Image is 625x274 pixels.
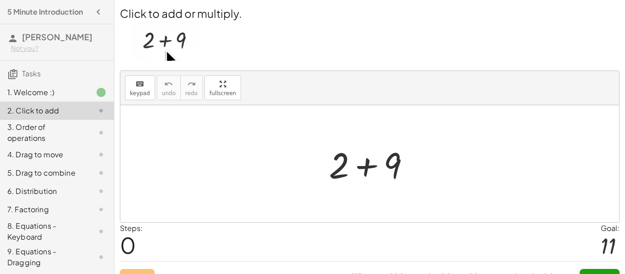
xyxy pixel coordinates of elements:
i: Task not started. [96,167,107,178]
button: fullscreen [205,75,241,100]
h4: 5 Minute Introduction [7,6,83,17]
i: keyboard [135,79,144,90]
i: Task finished. [96,87,107,98]
div: Not you? [11,44,107,53]
span: keypad [130,90,150,97]
i: Task not started. [96,105,107,116]
span: 0 [120,231,136,259]
i: Task not started. [96,252,107,263]
h2: Click to add or multiply. [120,5,620,21]
span: redo [185,90,198,97]
i: Task not started. [96,127,107,138]
div: Goal: [601,223,620,234]
div: 7. Factoring [7,204,81,215]
div: 2. Click to add [7,105,81,116]
span: [PERSON_NAME] [22,32,92,42]
button: keyboardkeypad [125,75,155,100]
i: Task not started. [96,226,107,237]
i: undo [164,79,173,90]
div: 9. Equations - Dragging [7,246,81,268]
div: 1. Welcome :) [7,87,81,98]
div: 5. Drag to combine [7,167,81,178]
div: 4. Drag to move [7,149,81,160]
button: redoredo [180,75,203,100]
div: 3. Order of operations [7,122,81,144]
div: 6. Distribution [7,186,81,197]
i: Task not started. [96,149,107,160]
span: Tasks [22,69,41,78]
button: undoundo [157,75,181,100]
i: Task not started. [96,204,107,215]
label: Steps: [120,223,143,233]
i: redo [187,79,196,90]
span: undo [162,90,176,97]
img: acc24cad2d66776ab3378aca534db7173dae579742b331bb719a8ca59f72f8de.webp [131,21,198,61]
span: fullscreen [210,90,236,97]
div: 8. Equations - Keyboard [7,220,81,242]
i: Task not started. [96,186,107,197]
